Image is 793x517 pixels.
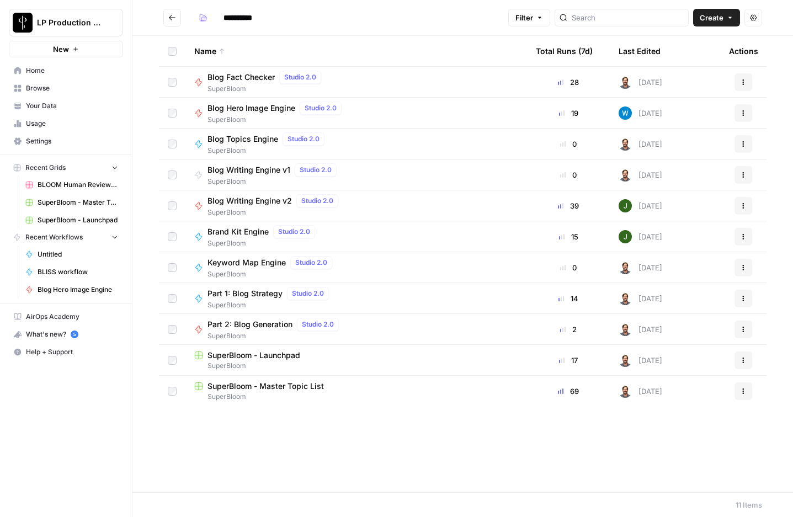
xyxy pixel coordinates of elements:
span: SuperBloom [207,269,337,279]
div: 0 [536,138,601,150]
div: [DATE] [619,168,662,182]
span: SuperBloom [207,84,326,94]
span: Home [26,66,118,76]
a: 5 [71,331,78,338]
span: Create [700,12,723,23]
div: Actions [729,36,758,66]
span: SuperBloom [207,331,343,341]
a: SuperBloom - Master Topic ListSuperBloom [194,381,518,402]
span: SuperBloom - Launchpad [38,215,118,225]
div: 14 [536,293,601,304]
button: What's new? 5 [9,326,123,343]
span: Blog Writing Engine v2 [207,195,292,206]
a: Browse [9,79,123,97]
span: SuperBloom [207,207,343,217]
button: Create [693,9,740,26]
div: 0 [536,169,601,180]
a: SuperBloom - Master Topic List [20,194,123,211]
button: Help + Support [9,343,123,361]
span: BLOOM Human Review (ver2) [38,180,118,190]
a: Usage [9,115,123,132]
button: Recent Grids [9,159,123,176]
span: Help + Support [26,347,118,357]
span: SuperBloom [207,146,329,156]
div: [DATE] [619,106,662,120]
span: SuperBloom [207,300,333,310]
div: [DATE] [619,137,662,151]
span: Keyword Map Engine [207,257,286,268]
a: Brand Kit EngineStudio 2.0SuperBloom [194,225,518,248]
span: SuperBloom - Launchpad [207,350,300,361]
div: 15 [536,231,601,242]
span: Studio 2.0 [295,258,327,268]
span: SuperBloom - Master Topic List [207,381,324,392]
button: Filter [508,9,550,26]
a: Part 2: Blog GenerationStudio 2.0SuperBloom [194,318,518,341]
span: LP Production Workloads [37,17,104,28]
span: AirOps Academy [26,312,118,322]
div: 11 Items [736,499,762,510]
img: olqs3go1b4m73rizhvw5914cwa42 [619,199,632,212]
a: BLISS workflow [20,263,123,281]
span: Studio 2.0 [301,196,333,206]
button: Go back [163,9,181,26]
div: Name [194,36,518,66]
span: Studio 2.0 [302,319,334,329]
span: Usage [26,119,118,129]
button: Recent Workflows [9,229,123,246]
div: [DATE] [619,76,662,89]
a: Blog Writing Engine v2Studio 2.0SuperBloom [194,194,518,217]
a: SuperBloom - Launchpad [20,211,123,229]
img: fdbthlkohqvq3b2ybzi3drh0kqcb [619,354,632,367]
a: Blog Topics EngineStudio 2.0SuperBloom [194,132,518,156]
img: fdbthlkohqvq3b2ybzi3drh0kqcb [619,292,632,305]
input: Search [572,12,684,23]
div: [DATE] [619,385,662,398]
span: Settings [26,136,118,146]
span: Studio 2.0 [278,227,310,237]
span: SuperBloom - Master Topic List [38,198,118,207]
span: Recent Grids [25,163,66,173]
a: Keyword Map EngineStudio 2.0SuperBloom [194,256,518,279]
a: Settings [9,132,123,150]
div: [DATE] [619,230,662,243]
text: 5 [73,332,76,337]
span: Part 2: Blog Generation [207,319,292,330]
img: fdbthlkohqvq3b2ybzi3drh0kqcb [619,76,632,89]
img: LP Production Workloads Logo [13,13,33,33]
a: Blog Hero Image EngineStudio 2.0SuperBloom [194,102,518,125]
div: 0 [536,262,601,273]
span: Studio 2.0 [292,289,324,299]
div: What's new? [9,326,123,343]
a: Untitled [20,246,123,263]
img: olqs3go1b4m73rizhvw5914cwa42 [619,230,632,243]
span: Blog Hero Image Engine [38,285,118,295]
span: Your Data [26,101,118,111]
img: fdbthlkohqvq3b2ybzi3drh0kqcb [619,323,632,336]
div: [DATE] [619,261,662,274]
span: Blog Topics Engine [207,134,278,145]
span: SuperBloom [194,361,518,371]
span: SuperBloom [207,238,320,248]
div: 17 [536,355,601,366]
span: BLISS workflow [38,267,118,277]
img: fdbthlkohqvq3b2ybzi3drh0kqcb [619,385,632,398]
div: 2 [536,324,601,335]
img: fdbthlkohqvq3b2ybzi3drh0kqcb [619,137,632,151]
span: Part 1: Blog Strategy [207,288,283,299]
span: Blog Writing Engine v1 [207,164,290,175]
div: [DATE] [619,354,662,367]
span: Recent Workflows [25,232,83,242]
span: SuperBloom [207,115,346,125]
span: Studio 2.0 [288,134,320,144]
a: Home [9,62,123,79]
div: 39 [536,200,601,211]
span: Studio 2.0 [305,103,337,113]
span: Studio 2.0 [284,72,316,82]
div: 28 [536,77,601,88]
img: fdbthlkohqvq3b2ybzi3drh0kqcb [619,168,632,182]
span: Brand Kit Engine [207,226,269,237]
span: Filter [515,12,533,23]
span: Studio 2.0 [300,165,332,175]
a: Blog Writing Engine v1Studio 2.0SuperBloom [194,163,518,186]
